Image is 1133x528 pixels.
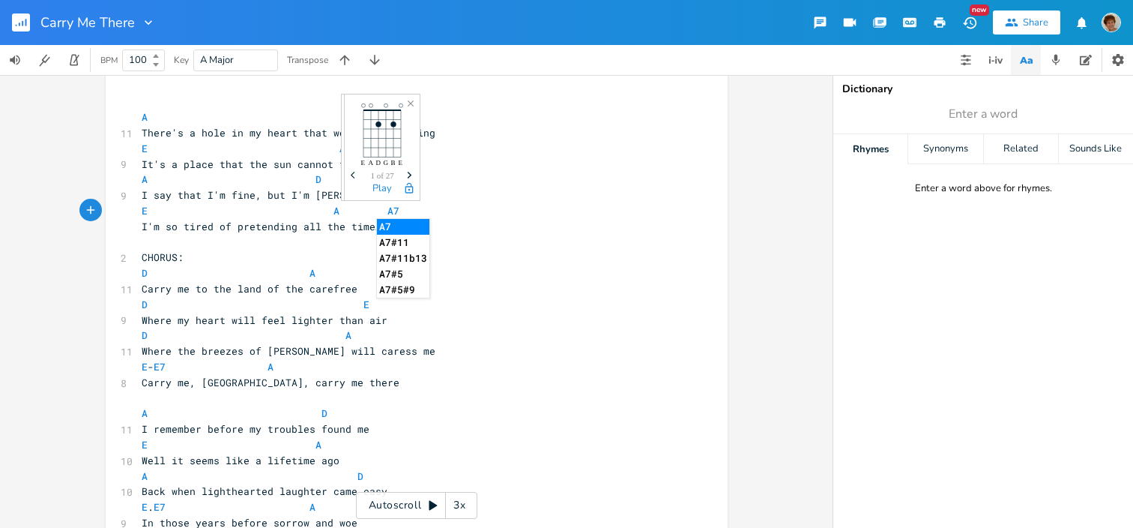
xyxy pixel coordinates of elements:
[371,172,394,180] span: 1 of 27
[842,84,1124,94] div: Dictionary
[970,4,989,16] div: New
[142,422,369,436] span: I remember before my troubles found me
[309,500,315,514] span: A
[369,158,374,166] text: A
[315,172,321,186] span: D
[142,500,315,514] span: .
[391,158,396,166] text: B
[154,360,166,373] span: E7
[142,64,148,77] span: \
[984,134,1058,164] div: Related
[387,204,399,217] span: A7
[377,266,429,282] li: A7#5
[142,360,148,373] span: E
[361,158,366,166] text: E
[345,328,351,342] span: A
[142,500,148,514] span: E
[321,406,327,420] span: D
[377,250,429,266] li: A7#11b13
[142,157,363,171] span: It's a place that the sun cannot find
[142,298,148,311] span: D
[142,142,148,155] span: E
[377,235,429,250] li: A7#11
[363,298,369,311] span: E
[142,313,387,327] span: Where my heart will feel lighter than air
[142,328,148,342] span: D
[200,53,234,67] span: A Major
[833,134,907,164] div: Rhymes
[949,106,1018,123] span: Enter a word
[1059,134,1133,164] div: Sounds Like
[375,220,387,233] span: A7
[376,158,381,166] text: D
[142,344,435,358] span: Where the breezes of [PERSON_NAME] will caress me
[446,492,473,519] div: 3x
[384,158,389,166] text: G
[142,126,435,139] span: There's a hole in my heart that won't stop aching
[287,55,328,64] div: Transpose
[955,9,985,36] button: New
[40,16,135,29] span: Carry Me There
[154,500,166,514] span: E7
[268,360,274,373] span: A
[315,438,321,451] span: A
[142,376,399,389] span: Carry me, [GEOGRAPHIC_DATA], carry me there
[339,142,345,155] span: A
[399,158,403,166] text: E
[142,188,399,202] span: I say that I'm fine, but I'm [PERSON_NAME]'
[142,266,148,280] span: D
[142,469,148,483] span: A
[993,10,1060,34] button: Share
[100,56,118,64] div: BPM
[357,469,363,483] span: D
[142,406,148,420] span: A
[372,183,392,196] button: Play
[1023,16,1048,29] div: Share
[142,110,148,124] span: A
[377,282,429,298] li: A7#5#9
[142,360,274,373] span: -
[142,438,148,451] span: E
[915,182,1052,195] div: Enter a word above for rhymes.
[333,204,339,217] span: A
[142,282,357,295] span: Carry me to the land of the carefree
[142,172,148,186] span: A
[174,55,189,64] div: Key
[142,484,387,498] span: Back when lighthearted laughter came easy
[142,204,148,217] span: E
[142,454,339,467] span: Well it seems like a lifetime ago
[142,250,184,264] span: CHORUS:
[908,134,982,164] div: Synonyms
[309,266,315,280] span: A
[377,219,429,235] li: A7
[142,220,387,233] span: I'm so tired of pretending all the time
[1102,13,1121,32] img: scohenmusic
[356,492,477,519] div: Autoscroll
